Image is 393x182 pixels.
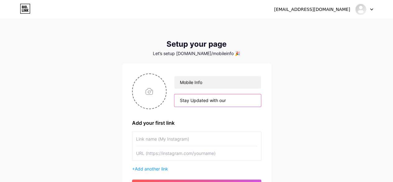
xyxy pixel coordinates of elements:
[174,94,261,107] input: bio
[122,40,271,49] div: Setup your page
[132,166,261,172] div: +
[174,76,261,89] input: Your name
[132,119,261,127] div: Add your first link
[136,146,257,160] input: URL (https://instagram.com/yourname)
[122,51,271,56] div: Let’s setup [DOMAIN_NAME]/mobileinfo 🎉
[355,3,367,15] img: mobileinfo
[136,132,257,146] input: Link name (My Instagram)
[135,166,168,171] span: Add another link
[274,6,350,13] div: [EMAIL_ADDRESS][DOMAIN_NAME]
